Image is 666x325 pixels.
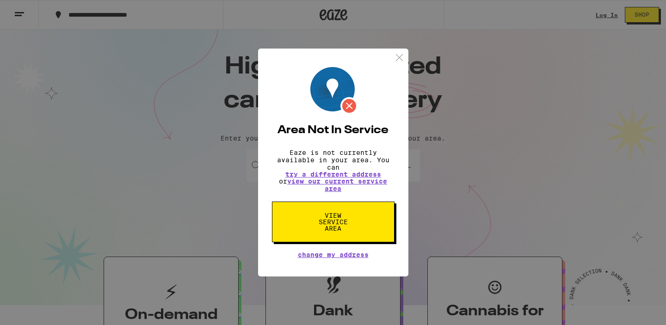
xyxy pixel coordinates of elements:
span: View Service Area [309,212,357,232]
img: Location [310,67,358,115]
p: Eaze is not currently available in your area. You can or [272,149,395,192]
button: Change My Address [298,251,369,258]
button: View Service Area [272,202,395,242]
span: Hi. Need any help? [6,6,67,14]
a: View Service Area [272,212,395,219]
button: try a different address [285,171,381,178]
img: close.svg [394,52,405,63]
a: view our current service area [287,178,387,192]
h2: Area Not In Service [272,125,395,136]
